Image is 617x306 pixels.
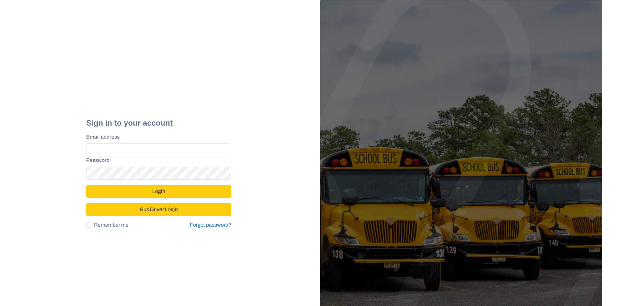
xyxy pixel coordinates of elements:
[190,222,231,228] a: Forgot password?
[86,156,227,164] label: Password
[86,203,231,216] button: Bus Driver Login
[86,185,231,198] button: Login
[86,119,231,128] h2: Sign in to your account
[190,221,231,229] a: Forgot password?
[86,133,227,141] label: Email address
[86,204,231,209] a: Bus Driver Login
[94,221,129,229] span: Remember me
